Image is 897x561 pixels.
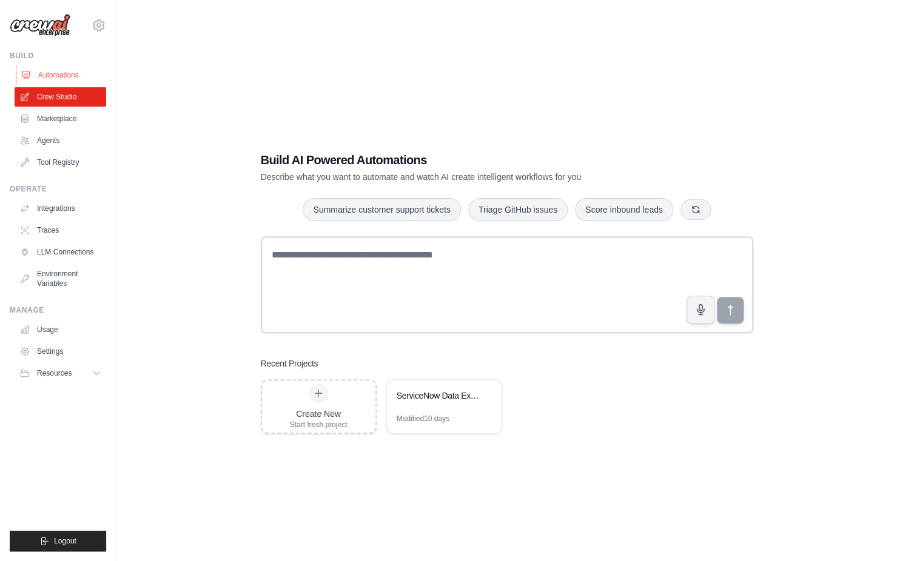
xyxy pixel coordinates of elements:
[261,171,668,183] p: Describe what you want to automate and watch AI create intelligent workflows for you
[10,305,106,315] div: Manage
[575,198,673,221] button: Score inbound leads
[687,296,714,324] button: Click to speak your automation idea
[37,368,72,378] span: Resources
[15,131,106,150] a: Agents
[15,221,106,240] a: Traces
[15,342,106,361] a: Settings
[15,109,106,128] a: Marketplace
[10,51,106,61] div: Build
[397,390,480,402] div: ServiceNow Data Extractor
[15,242,106,262] a: LLM Connections
[15,264,106,293] a: Environment Variables
[680,199,711,220] button: Get new suggestions
[261,357,318,370] h3: Recent Projects
[290,408,348,420] div: Create New
[10,14,70,37] img: Logo
[15,363,106,383] button: Resources
[15,320,106,339] a: Usage
[54,536,76,546] span: Logout
[290,420,348,430] div: Start fresh project
[261,151,668,168] h1: Build AI Powered Automations
[15,87,106,107] a: Crew Studio
[15,153,106,172] a: Tool Registry
[397,414,449,423] div: Modified 10 days
[16,65,107,85] a: Automations
[468,198,568,221] button: Triage GitHub issues
[10,184,106,194] div: Operate
[15,199,106,218] a: Integrations
[10,531,106,551] button: Logout
[303,198,460,221] button: Summarize customer support tickets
